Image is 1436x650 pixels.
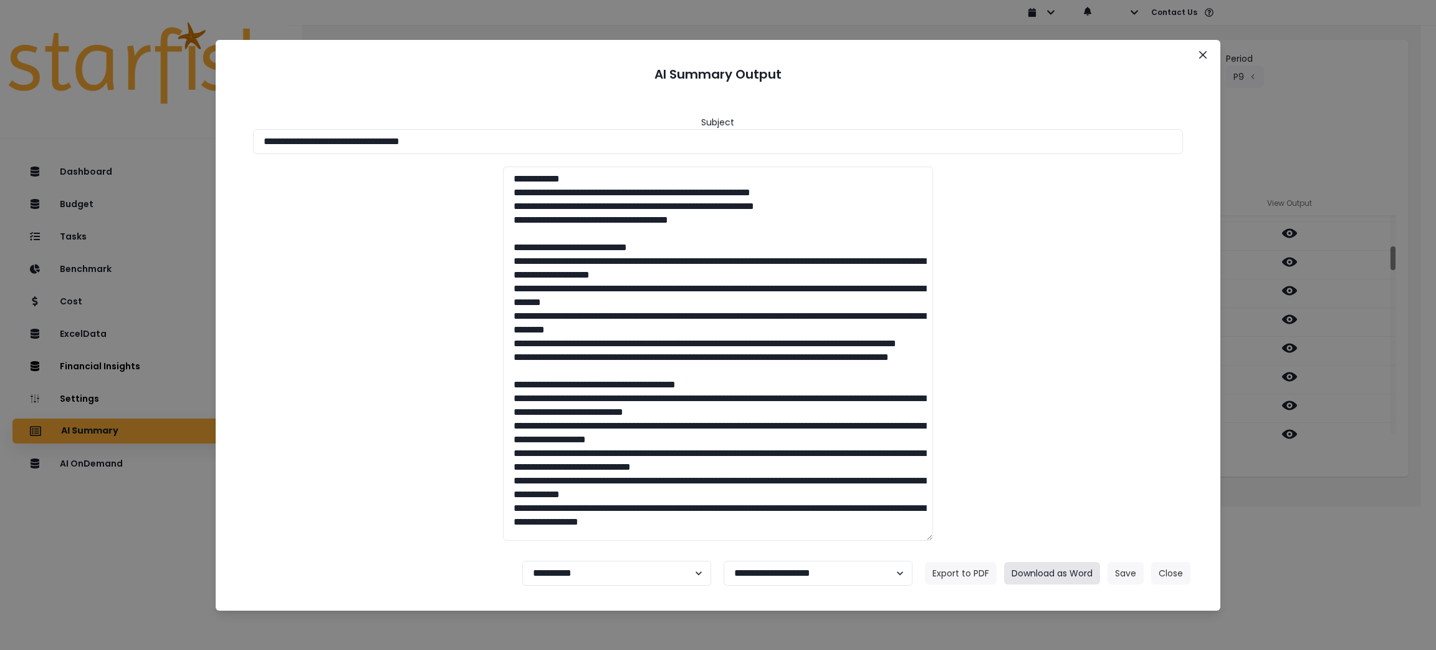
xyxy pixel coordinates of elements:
button: Download as Word [1004,562,1100,585]
button: Save [1108,562,1144,585]
header: AI Summary Output [231,55,1206,94]
header: Subject [701,116,734,129]
button: Close [1193,45,1213,65]
button: Export to PDF [925,562,997,585]
button: Close [1151,562,1190,585]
